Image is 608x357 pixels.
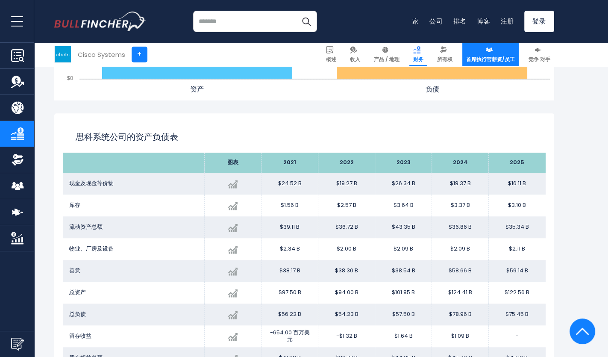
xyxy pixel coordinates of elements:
[261,325,318,347] td: -654.00 百万美元
[69,179,114,187] span: 现金及现金等价物
[346,43,364,66] a: 收入
[409,43,427,66] a: 财务
[489,238,546,260] td: $2.11 B
[489,216,546,238] td: $35.34 B
[69,310,86,318] span: 总负债
[375,304,432,325] td: $57.50 B
[412,17,419,26] a: 家
[318,260,375,282] td: $38.30 B
[432,153,489,173] th: 2024
[413,56,423,63] span: 财务
[375,238,432,260] td: $2.09 B
[318,216,375,238] td: $36.72 B
[425,86,439,93] text: 负债
[375,173,432,195] td: $26.34 B
[453,17,467,26] a: 排名
[261,304,318,325] td: $56.22 B
[432,260,489,282] td: $58.66 B
[375,153,432,173] th: 2023
[432,238,489,260] td: $2.09 B
[11,153,24,166] img: 所有权
[318,282,375,304] td: $94.00 B
[69,245,114,253] span: 物业、厂房及设备
[261,153,318,173] th: 2021
[525,43,554,66] a: 竞争 对手
[437,56,452,63] span: 所有权
[374,56,399,63] span: 产品 / 地理
[489,304,546,325] td: $75.45 B
[261,216,318,238] td: $39.11 B
[318,173,375,195] td: $19.27 B
[54,12,146,31] a: 进入首页
[375,325,432,347] td: $1.64 B
[489,195,546,216] td: $3.10 B
[489,325,546,347] td: -
[489,153,546,173] th: 2025
[69,266,80,274] span: 善意
[261,260,318,282] td: $38.17 B
[326,56,336,63] span: 概述
[318,325,375,347] td: -$1.32 B
[432,173,489,195] td: $19.37 B
[432,325,489,347] td: $1.09 B
[55,46,71,62] img: CSCO logo
[477,17,491,26] a: 博客
[350,56,360,63] span: 收入
[429,17,443,26] a: 公司
[205,153,261,173] th: 图表
[296,11,317,32] button: 搜索
[261,282,318,304] td: $97.50 B
[67,75,73,81] text: $0
[261,195,318,216] td: $1.56 B
[375,195,432,216] td: $3.64 B
[132,47,147,62] a: +
[489,173,546,195] td: $16.11 B
[318,238,375,260] td: $2.00 B
[524,11,554,32] a: 登录
[76,130,533,143] h2: 思科系统公司的资产负债表
[466,56,515,63] span: 首席执行官薪资/员工
[318,153,375,173] th: 2022
[432,195,489,216] td: $3.37 B
[375,282,432,304] td: $101.85 B
[190,86,204,93] text: 资产
[433,43,456,66] a: 所有权
[54,12,146,31] img: 红腹鱼标志
[69,332,91,340] span: 留存收益
[322,43,340,66] a: 概述
[261,173,318,195] td: $24.52 B
[529,56,550,63] span: 竞争 对手
[261,238,318,260] td: $2.34 B
[432,216,489,238] td: $36.86 B
[375,216,432,238] td: $43.35 B
[78,50,125,59] div: Cisco Systems
[370,43,403,66] a: 产品 / 地理
[501,17,514,26] a: 注册
[462,43,519,66] a: 首席执行官薪资/员工
[318,304,375,325] td: $54.23 B
[375,260,432,282] td: $38.54 B
[432,304,489,325] td: $78.96 B
[69,223,103,231] span: 流动资产总额
[489,260,546,282] td: $59.14 B
[318,195,375,216] td: $2.57 B
[432,282,489,304] td: $124.41 B
[489,282,546,304] td: $122.56 B
[69,288,86,296] span: 总资产
[69,201,80,209] span: 库存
